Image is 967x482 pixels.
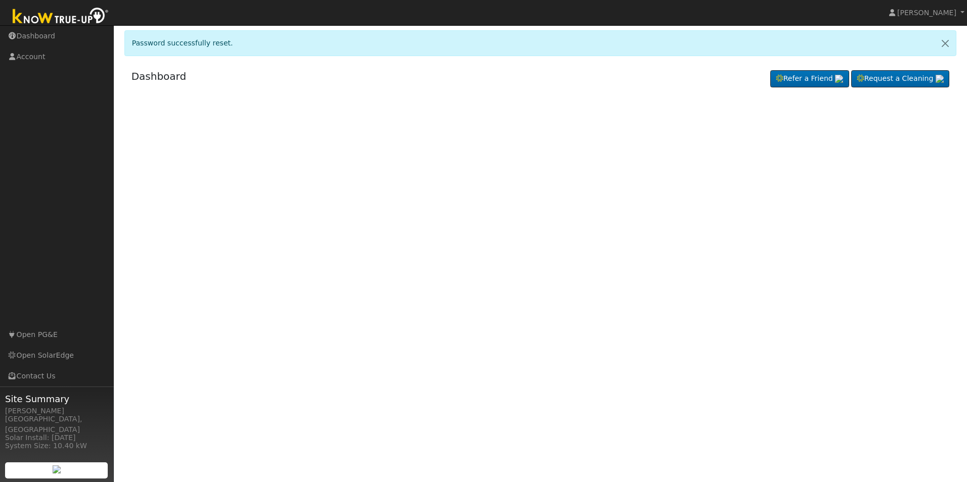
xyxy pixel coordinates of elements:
a: Close [935,31,956,56]
span: [PERSON_NAME] [897,9,956,17]
img: retrieve [835,75,843,83]
div: [PERSON_NAME] [5,406,108,416]
a: Dashboard [131,70,187,82]
img: retrieve [53,465,61,473]
div: Solar Install: [DATE] [5,432,108,443]
img: Know True-Up [8,6,114,28]
div: Password successfully reset. [124,30,957,56]
img: retrieve [936,75,944,83]
div: System Size: 10.40 kW [5,441,108,451]
a: Refer a Friend [770,70,849,87]
div: [GEOGRAPHIC_DATA], [GEOGRAPHIC_DATA] [5,414,108,435]
span: Site Summary [5,392,108,406]
a: Request a Cleaning [851,70,949,87]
